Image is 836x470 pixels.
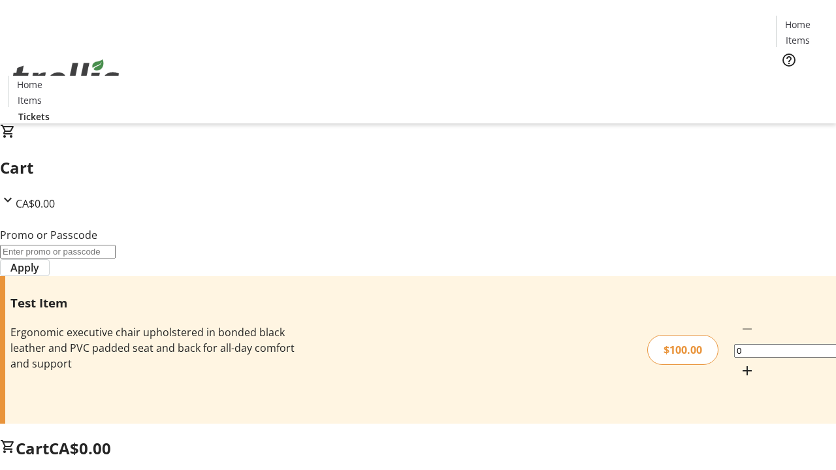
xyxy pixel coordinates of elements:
a: Tickets [776,76,828,89]
span: Tickets [18,110,50,123]
span: CA$0.00 [16,196,55,211]
a: Items [777,33,818,47]
h3: Test Item [10,294,296,312]
a: Tickets [8,110,60,123]
div: $100.00 [647,335,718,365]
span: Home [17,78,42,91]
div: Ergonomic executive chair upholstered in bonded black leather and PVC padded seat and back for al... [10,324,296,371]
img: Orient E2E Organization eZL6tGAG7r's Logo [8,45,124,110]
span: CA$0.00 [49,437,111,459]
a: Items [8,93,50,107]
span: Apply [10,260,39,275]
a: Home [8,78,50,91]
span: Tickets [786,76,818,89]
span: Home [785,18,811,31]
button: Increment by one [734,358,760,384]
span: Items [18,93,42,107]
button: Help [776,47,802,73]
a: Home [777,18,818,31]
span: Items [786,33,810,47]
